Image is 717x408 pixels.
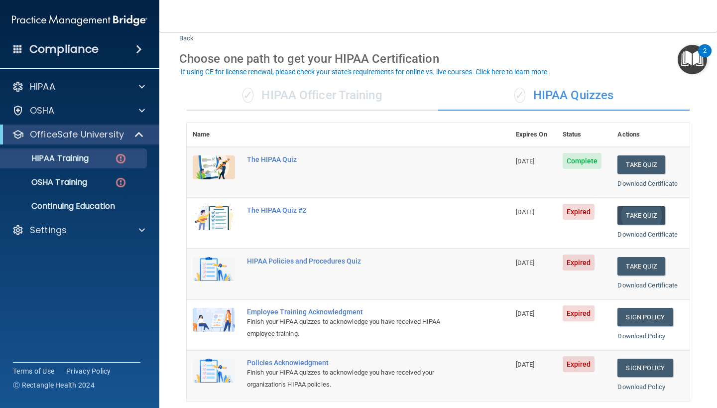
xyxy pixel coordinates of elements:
[617,359,673,377] a: Sign Policy
[179,44,697,73] div: Choose one path to get your HIPAA Certification
[703,51,707,64] div: 2
[247,257,460,265] div: HIPAA Policies and Procedures Quiz
[617,206,665,225] button: Take Quiz
[187,81,438,111] div: HIPAA Officer Training
[247,316,460,340] div: Finish your HIPAA quizzes to acknowledge you have received HIPAA employee training.
[438,81,690,111] div: HIPAA Quizzes
[516,208,535,216] span: [DATE]
[242,88,253,103] span: ✓
[247,155,460,163] div: The HIPAA Quiz
[247,206,460,214] div: The HIPAA Quiz #2
[181,68,549,75] div: If using CE for license renewal, please check your state's requirements for online vs. live cours...
[563,305,595,321] span: Expired
[247,359,460,367] div: Policies Acknowledgment
[563,153,602,169] span: Complete
[30,81,55,93] p: HIPAA
[617,332,665,340] a: Download Policy
[563,204,595,220] span: Expired
[617,308,673,326] a: Sign Policy
[6,201,142,211] p: Continuing Education
[66,366,111,376] a: Privacy Policy
[12,129,144,140] a: OfficeSafe University
[115,176,127,189] img: danger-circle.6113f641.png
[563,356,595,372] span: Expired
[30,129,124,140] p: OfficeSafe University
[29,42,99,56] h4: Compliance
[12,81,145,93] a: HIPAA
[678,45,707,74] button: Open Resource Center, 2 new notifications
[247,308,460,316] div: Employee Training Acknowledgment
[179,67,551,77] button: If using CE for license renewal, please check your state's requirements for online vs. live cours...
[6,177,87,187] p: OSHA Training
[617,180,678,187] a: Download Certificate
[617,257,665,275] button: Take Quiz
[563,255,595,271] span: Expired
[667,339,705,377] iframe: Drift Widget Chat Controller
[12,105,145,117] a: OSHA
[30,224,67,236] p: Settings
[12,10,147,30] img: PMB logo
[557,123,612,147] th: Status
[516,361,535,368] span: [DATE]
[514,88,525,103] span: ✓
[179,22,194,42] a: Back
[516,310,535,317] span: [DATE]
[617,155,665,174] button: Take Quiz
[611,123,690,147] th: Actions
[13,366,54,376] a: Terms of Use
[617,231,678,238] a: Download Certificate
[247,367,460,391] div: Finish your HIPAA quizzes to acknowledge you have received your organization’s HIPAA policies.
[6,153,89,163] p: HIPAA Training
[12,224,145,236] a: Settings
[30,105,55,117] p: OSHA
[617,383,665,391] a: Download Policy
[115,152,127,165] img: danger-circle.6113f641.png
[516,259,535,267] span: [DATE]
[617,281,678,289] a: Download Certificate
[13,380,95,390] span: Ⓒ Rectangle Health 2024
[510,123,557,147] th: Expires On
[516,157,535,165] span: [DATE]
[187,123,241,147] th: Name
